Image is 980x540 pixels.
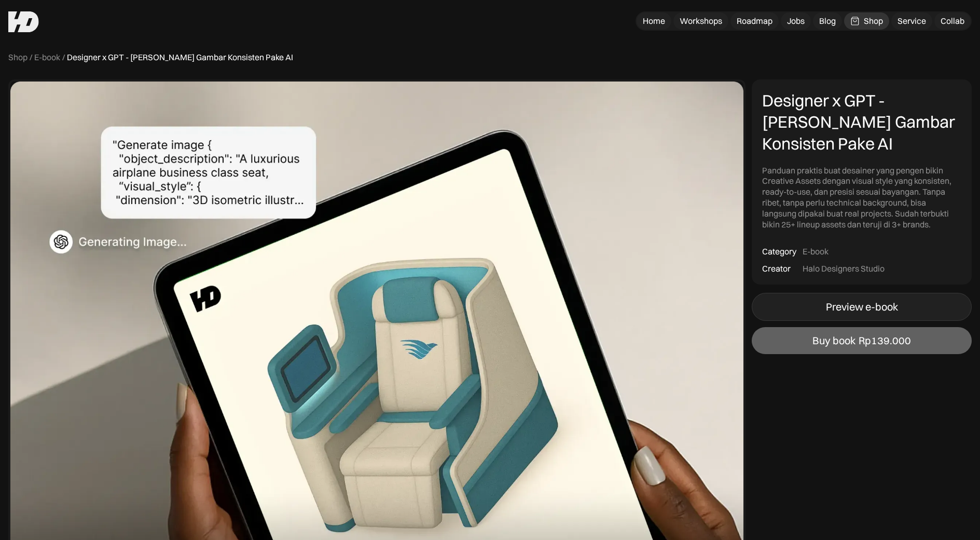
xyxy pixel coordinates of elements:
div: Designer x GPT - [PERSON_NAME] Gambar Konsisten Pake AI [67,52,293,63]
a: Shop [8,52,27,63]
div: Shop [864,16,883,26]
div: Roadmap [737,16,772,26]
a: Service [891,12,932,30]
div: Collab [941,16,964,26]
div: Buy book [812,334,855,347]
div: / [62,52,65,63]
div: E-book [803,246,829,257]
a: Collab [934,12,971,30]
a: Home [637,12,671,30]
div: Rp139.000 [859,334,911,347]
div: Designer x GPT - [PERSON_NAME] Gambar Konsisten Pake AI [762,90,961,155]
a: E-book [34,52,60,63]
a: Preview e-book [752,293,972,321]
div: Jobs [787,16,805,26]
a: Roadmap [730,12,779,30]
a: Buy bookRp139.000 [752,327,972,354]
div: Workshops [680,16,722,26]
a: Shop [844,12,889,30]
div: Home [643,16,665,26]
div: Category [762,246,796,257]
a: Workshops [673,12,728,30]
div: Panduan praktis buat desainer yang pengen bikin Creative Assets dengan visual style yang konsiste... [762,165,961,230]
div: / [30,52,32,63]
div: Blog [819,16,836,26]
div: Service [898,16,926,26]
a: Jobs [781,12,811,30]
div: Preview e-book [826,301,898,313]
div: Halo Designers Studio [803,263,885,274]
div: Creator [762,263,791,274]
a: Blog [813,12,842,30]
